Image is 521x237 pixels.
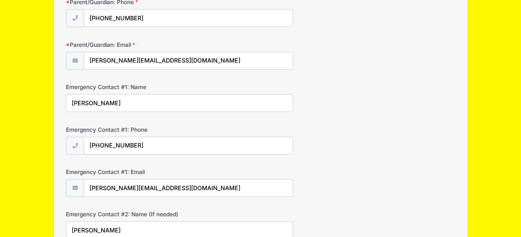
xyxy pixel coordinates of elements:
input: email@email.com [84,52,293,70]
label: Emergency Contact #2: Name (If needed) [66,210,196,218]
label: Emergency Contact #1: Email [66,168,196,176]
label: Emergency Contact #1: Phone [66,126,196,134]
label: Emergency Contact #1: Name [66,83,196,91]
label: Parent/Guardian: Email [66,41,196,49]
input: (xxx) xxx-xxxx [84,9,293,27]
input: email@email.com [84,179,293,197]
input: (xxx) xxx-xxxx [84,137,293,155]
